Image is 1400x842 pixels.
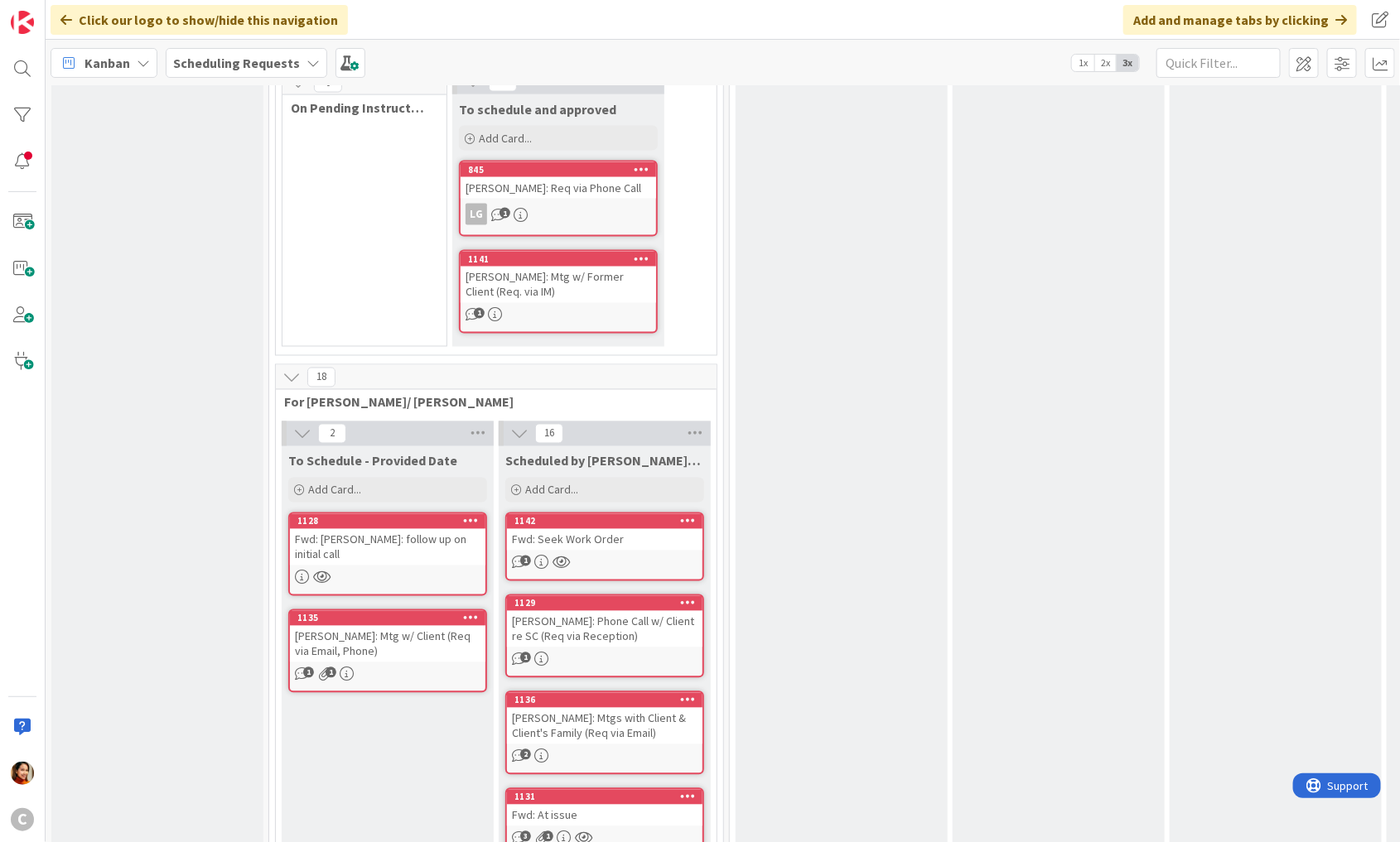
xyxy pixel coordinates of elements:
div: C [11,808,34,831]
span: To schedule and approved [459,101,616,118]
span: 3 [520,831,531,842]
div: LG [466,204,487,225]
div: 845 [468,164,656,176]
div: 1141[PERSON_NAME]: Mtg w/ Former Client (Req. via IM) [461,252,656,303]
span: On Pending Instructed by Legal [291,99,426,116]
div: 1135[PERSON_NAME]: Mtg w/ Client (Req via Email, Phone) [290,611,485,662]
div: 1135 [297,613,485,624]
span: 2x [1094,55,1117,71]
div: 1135 [290,611,485,626]
span: 1 [326,667,336,678]
span: 1 [474,308,485,319]
b: Scheduling Requests [173,55,300,71]
div: 1141 [461,252,656,267]
span: 2 [520,749,531,760]
span: Add Card... [308,483,361,498]
div: 1136 [507,693,702,708]
span: 1x [1072,55,1094,71]
span: 3x [1117,55,1139,71]
div: Click our logo to show/hide this navigation [51,5,348,35]
div: Fwd: [PERSON_NAME]: follow up on initial call [290,529,485,565]
span: Support [35,2,75,22]
div: [PERSON_NAME]: Mtg w/ Former Client (Req. via IM) [461,267,656,303]
div: 1136[PERSON_NAME]: Mtgs with Client & Client's Family (Req via Email) [507,693,702,744]
div: [PERSON_NAME]: Mtgs with Client & Client's Family (Req via Email) [507,708,702,744]
span: 1 [520,556,531,566]
div: 1142 [507,514,702,529]
span: 1 [303,667,314,678]
div: 1142 [514,516,702,527]
input: Quick Filter... [1156,48,1281,78]
div: 1131Fwd: At issue [507,790,702,826]
span: To Schedule - Provided Date [288,453,457,469]
img: PM [11,762,34,785]
span: 1 [520,652,531,663]
div: Fwd: At issue [507,805,702,826]
div: 1142Fwd: Seek Work Order [507,514,702,551]
div: 1129[PERSON_NAME]: Phone Call w/ Client re SC (Req via Reception) [507,596,702,647]
div: 1136 [514,695,702,706]
div: 1128Fwd: [PERSON_NAME]: follow up on initial call [290,514,485,565]
div: Fwd: Seek Work Order [507,529,702,551]
div: 1141 [468,253,656,265]
div: 1129 [514,598,702,609]
div: [PERSON_NAME]: Req via Phone Call [461,177,656,199]
span: 16 [535,424,563,444]
div: [PERSON_NAME]: Mtg w/ Client (Req via Email, Phone) [290,626,485,662]
div: [PERSON_NAME]: Phone Call w/ Client re SC (Req via Reception) [507,611,702,647]
div: Add and manage tabs by clicking [1123,5,1357,35]
div: 1131 [514,791,702,803]
div: 845[PERSON_NAME]: Req via Phone Call [461,162,656,199]
div: 1131 [507,790,702,805]
div: LG [461,204,656,225]
span: 1 [543,831,553,842]
img: Visit kanbanzone.com [11,11,34,34]
span: Add Card... [525,483,578,498]
span: For Laine Guevarra/ Pring Matondo [284,394,696,411]
span: 18 [307,368,336,387]
span: 2 [318,424,346,444]
span: Kanban [84,53,130,73]
div: 1129 [507,596,702,611]
span: Scheduled by Laine/Pring [505,453,704,469]
span: Add Card... [479,131,532,146]
span: 1 [500,208,510,219]
div: 1128 [290,514,485,529]
div: 845 [461,162,656,177]
div: 1128 [297,516,485,527]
